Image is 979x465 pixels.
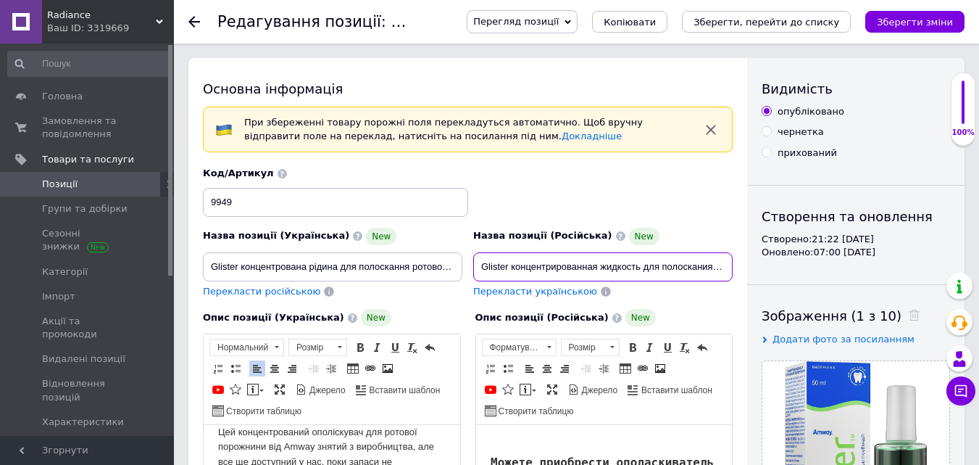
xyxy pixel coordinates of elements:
span: При збереженні товару порожні поля перекладуться автоматично. Щоб вручну відправити поле на перек... [244,117,643,141]
span: Товари та послуги [42,153,134,166]
a: Таблиця [345,361,361,376]
a: По центру [539,361,555,376]
a: Вставити/Редагувати посилання (Ctrl+L) [362,361,378,376]
div: чернетка [778,125,824,139]
input: Пошук [7,51,171,77]
a: Зображення [652,361,668,376]
a: Зображення [380,361,396,376]
a: Підкреслений (Ctrl+U) [387,340,403,355]
a: Повернути (Ctrl+Z) [422,340,438,355]
a: Курсив (Ctrl+I) [642,340,658,355]
a: Збільшити відступ [596,361,612,376]
span: Вставити шаблон [639,384,712,397]
a: По центру [267,361,283,376]
a: Збільшити відступ [323,361,339,376]
a: Зменшити відступ [306,361,322,376]
a: Видалити форматування [404,340,420,355]
a: Вставити/видалити маркований список [500,361,516,376]
a: Вставити/Редагувати посилання (Ctrl+L) [635,361,651,376]
a: Нормальний [209,339,284,356]
a: Курсив (Ctrl+I) [370,340,386,355]
a: Вставити/видалити нумерований список [210,361,226,376]
span: Форматування [483,340,542,355]
button: Зберегти, перейти до списку [682,11,851,33]
span: New [629,228,659,245]
span: Назва позиції (Російська) [473,230,612,241]
a: Розмір [288,339,347,356]
a: Повернути (Ctrl+Z) [694,340,710,355]
strong: Розпилювач [43,110,101,121]
span: Код/Артикул [203,168,274,178]
a: Вставити/видалити маркований список [228,361,243,376]
span: Джерело [307,384,346,397]
a: По лівому краю [249,361,265,376]
strong: Особливості: [14,71,77,82]
a: Вставити шаблон [354,382,443,398]
div: опубліковано [778,105,844,118]
span: Видалені позиції [42,353,125,366]
span: Розмір [562,340,605,355]
a: Жирний (Ctrl+B) [352,340,368,355]
span: Назва позиції (Українська) [203,230,349,241]
strong: Термін придатності до 12/2025р [43,141,191,152]
a: Створити таблицю [210,403,304,419]
div: Повернутися назад [188,16,200,28]
span: Створити таблицю [224,406,301,418]
button: Копіювати [592,11,667,33]
span: Головна [42,90,83,103]
span: Створити таблицю [496,406,574,418]
i: Зберегти зміни [877,17,953,28]
span: Перекласти російською [203,286,320,297]
a: Вставити повідомлення [245,382,266,398]
span: Розмір [289,340,333,355]
span: Замовлення та повідомлення [42,115,134,141]
span: Акції та промокоди [42,315,134,341]
span: Копіювати [604,17,656,28]
a: Вставити повідомлення [517,382,538,398]
span: Опис позиції (Російська) [475,312,609,323]
span: Опис позиції (Українська) [203,312,344,323]
strong: Об'єм: 50 мл [43,156,103,167]
div: Створено: 21:22 [DATE] [762,233,950,246]
div: Видимість [762,80,950,98]
div: прихований [778,147,837,160]
a: Максимізувати [272,382,288,398]
a: Зменшити відступ [578,361,594,376]
button: Чат з покупцем [946,376,975,406]
a: Створити таблицю [483,403,576,419]
button: Зберегти зміни [865,11,965,33]
a: Підкреслений (Ctrl+U) [659,340,675,355]
span: Характеристики [42,416,124,429]
a: Джерело [566,382,620,398]
span: Перегляд позиції [473,16,559,27]
strong: Старий зразок [43,125,111,136]
span: Нормальний [210,340,270,355]
pre: Переведенный текст: GLISTER Ополаскиватель для полости рта (Старый образец) Можете приобрести ред... [14,15,242,220]
a: По лівому краю [522,361,538,376]
a: Таблиця [617,361,633,376]
a: Жирний (Ctrl+B) [625,340,641,355]
a: Форматування [482,339,557,356]
a: Додати відео з YouTube [210,382,226,398]
div: Основна інформація [203,80,733,98]
span: Перекласти українською [473,286,597,297]
i: Зберегти, перейти до списку [693,17,839,28]
div: 100% [951,128,975,138]
div: Оновлено: 07:00 [DATE] [762,246,950,259]
img: :flag-ua: [215,121,233,139]
strong: Особенности: [78,125,162,139]
span: Этот концентрированный ополаскиватель для полости рта от Amway снят с производства, но все еще до... [14,30,245,218]
a: Вставити іконку [500,382,516,398]
a: По правому краю [557,361,572,376]
strong: Зелений колір [43,96,110,107]
span: Позиції [42,178,78,191]
a: Розмір [561,339,620,356]
span: New [361,309,391,326]
a: Вставити/видалити нумерований список [483,361,499,376]
div: Ваш ID: 3319669 [47,22,174,35]
strong: Переваги: [14,181,62,192]
span: Відновлення позицій [42,377,134,403]
span: Сезонні знижки [42,227,134,253]
span: New [366,228,396,245]
div: Зображення (1 з 10) [762,307,950,325]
